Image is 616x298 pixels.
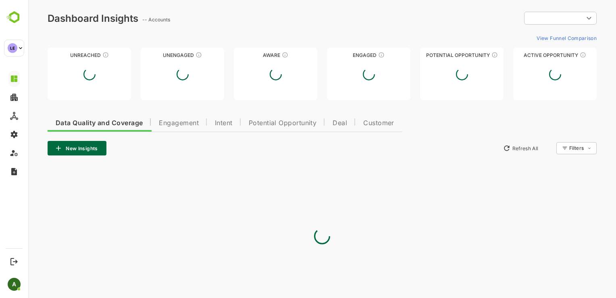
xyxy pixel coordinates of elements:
span: Deal [304,120,319,126]
button: New Insights [19,141,78,155]
span: Intent [187,120,204,126]
div: Unreached [19,52,103,58]
div: Dashboard Insights [19,13,110,24]
div: These accounts have not shown enough engagement and need nurturing [167,52,174,58]
div: A [8,278,21,291]
div: Engaged [299,52,382,58]
div: These accounts are warm, further nurturing would qualify them to MQAs [350,52,356,58]
div: LE [8,43,17,53]
div: These accounts have open opportunities which might be at any of the Sales Stages [551,52,558,58]
ag: -- Accounts [114,17,144,23]
span: Data Quality and Coverage [27,120,114,126]
div: Unengaged [112,52,196,58]
div: Potential Opportunity [392,52,475,58]
div: Aware [206,52,289,58]
div: These accounts are MQAs and can be passed on to Inside Sales [463,52,470,58]
span: Customer [335,120,366,126]
div: These accounts have not been engaged with for a defined time period [74,52,81,58]
div: Filters [541,145,556,151]
div: ​ [496,11,568,25]
div: These accounts have just entered the buying cycle and need further nurturing [254,52,260,58]
img: BambooboxLogoMark.f1c84d78b4c51b1a7b5f700c9845e183.svg [4,10,25,25]
div: Filters [540,141,568,155]
button: View Funnel Comparison [505,31,568,44]
button: Logout [8,256,19,267]
button: Refresh All [471,142,514,155]
span: Potential Opportunity [221,120,289,126]
div: Active Opportunity [485,52,568,58]
span: Engagement [131,120,171,126]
